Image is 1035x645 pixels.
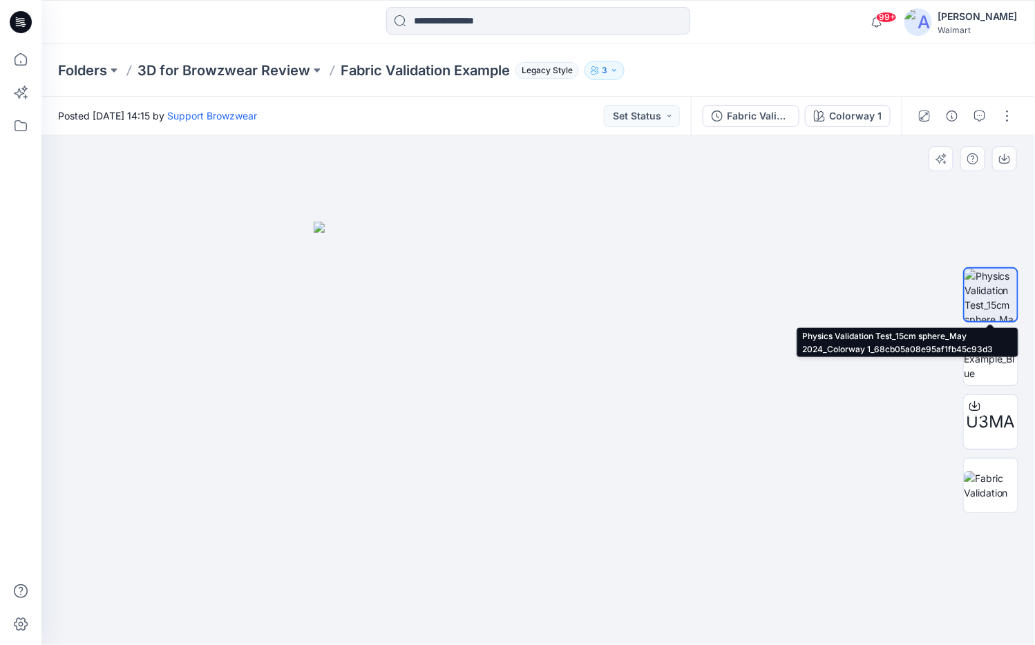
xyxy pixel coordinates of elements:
div: Colorway 1 [829,108,882,124]
button: Colorway 1 [805,105,891,127]
span: 99+ [876,12,897,23]
button: Legacy Style [510,61,579,80]
div: [PERSON_NAME] [938,8,1018,25]
button: Fabric Validation Example [703,105,799,127]
img: avatar [904,8,932,36]
span: Legacy Style [515,62,579,79]
button: 3 [585,61,625,80]
img: Fabric Validation [964,471,1018,500]
span: Posted [DATE] 14:15 by [58,108,257,123]
span: U3MA [966,410,1016,434]
img: Texture Example_Blue [964,337,1018,381]
a: 3D for Browzwear Review [137,61,310,80]
div: Fabric Validation Example [727,108,790,124]
img: eyJhbGciOiJIUzI1NiIsImtpZCI6IjAiLCJzbHQiOiJzZXMiLCJ0eXAiOiJKV1QifQ.eyJkYXRhIjp7InR5cGUiOiJzdG9yYW... [314,222,763,645]
a: Support Browzwear [167,110,257,122]
button: Details [941,105,963,127]
img: Physics Validation Test_15cm sphere_May 2024_Colorway 1_68cb05a08e95af1fb45c93d3 [965,269,1017,321]
a: Folders [58,61,107,80]
p: 3 [602,63,607,78]
p: Fabric Validation Example [341,61,510,80]
div: Walmart [938,25,1018,35]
